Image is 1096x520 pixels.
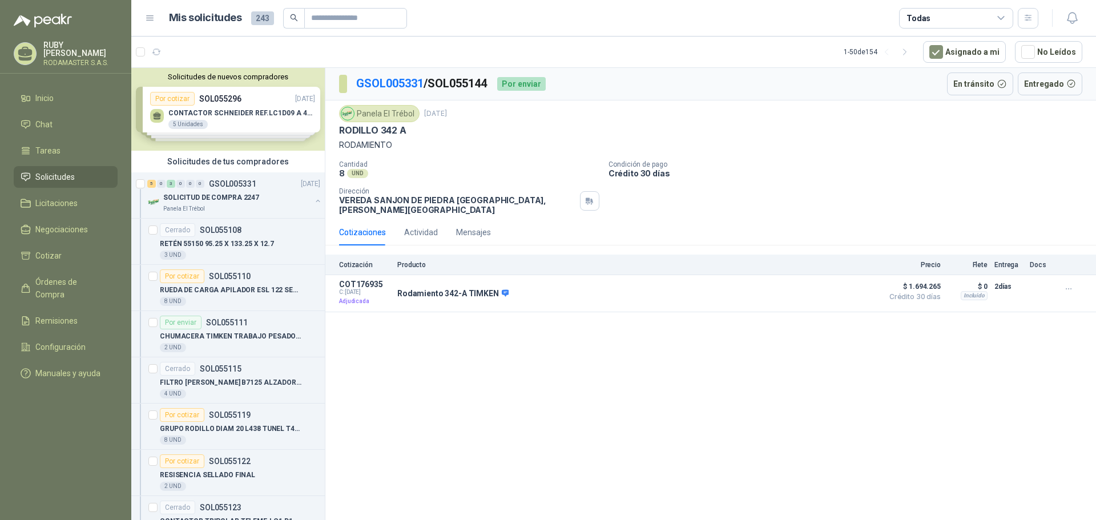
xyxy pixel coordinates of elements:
[923,41,1006,63] button: Asignado a mi
[301,179,320,190] p: [DATE]
[994,261,1023,269] p: Entrega
[160,436,186,445] div: 8 UND
[43,59,118,66] p: RODAMASTER S.A.S.
[14,310,118,332] a: Remisiones
[14,114,118,135] a: Chat
[160,501,195,514] div: Cerrado
[14,87,118,109] a: Inicio
[131,357,325,404] a: CerradoSOL055115FILTRO [PERSON_NAME] B7125 ALZADORA 18504 UND
[163,192,259,203] p: SOLICITUD DE COMPRA 2247
[160,331,302,342] p: CHUMACERA TIMKEN TRABAJO PESADO 2"7/16 4 HUECOS
[131,311,325,357] a: Por enviarSOL055111CHUMACERA TIMKEN TRABAJO PESADO 2"7/16 4 HUECOS2 UND
[339,187,575,195] p: Dirección
[35,197,78,209] span: Licitaciones
[160,408,204,422] div: Por cotizar
[339,289,390,296] span: C: [DATE]
[994,280,1023,293] p: 2 días
[339,261,390,269] p: Cotización
[339,226,386,239] div: Cotizaciones
[339,139,1082,151] p: RODAMIENTO
[844,43,914,61] div: 1 - 50 de 154
[35,144,61,157] span: Tareas
[339,280,390,289] p: COT176935
[160,316,202,329] div: Por enviar
[160,285,302,296] p: RUEDA DE CARGA APILADOR ESL 122 SERIE
[209,180,256,188] p: GSOL005331
[160,251,186,260] div: 3 UND
[14,166,118,188] a: Solicitudes
[35,341,86,353] span: Configuración
[147,180,156,188] div: 5
[176,180,185,188] div: 0
[209,457,251,465] p: SOL055122
[35,276,107,301] span: Órdenes de Compra
[160,482,186,491] div: 2 UND
[35,223,88,236] span: Negociaciones
[200,226,241,234] p: SOL055108
[356,75,488,92] p: / SOL055144
[169,10,242,26] h1: Mis solicitudes
[947,72,1013,95] button: En tránsito
[147,177,323,213] a: 5 0 3 0 0 0 GSOL005331[DATE] Company LogoSOLICITUD DE COMPRA 2247Panela El Trébol
[339,296,390,307] p: Adjudicada
[35,118,53,131] span: Chat
[196,180,204,188] div: 0
[339,168,345,178] p: 8
[424,108,447,119] p: [DATE]
[339,105,420,122] div: Panela El Trébol
[163,204,205,213] p: Panela El Trébol
[14,140,118,162] a: Tareas
[209,272,251,280] p: SOL055110
[397,289,509,299] p: Rodamiento 342-A TIMKEN
[43,41,118,57] p: RUBY [PERSON_NAME]
[157,180,166,188] div: 0
[609,160,1091,168] p: Condición de pago
[131,68,325,151] div: Solicitudes de nuevos compradoresPor cotizarSOL055296[DATE] CONTACTOR SCHNEIDER REF.LC1D09 A 440V...
[14,362,118,384] a: Manuales y ayuda
[884,280,941,293] span: $ 1.694.265
[35,92,54,104] span: Inicio
[136,72,320,81] button: Solicitudes de nuevos compradores
[497,77,546,91] div: Por enviar
[609,168,1091,178] p: Crédito 30 días
[200,365,241,373] p: SOL055115
[948,261,988,269] p: Flete
[14,14,72,27] img: Logo peakr
[160,343,186,352] div: 2 UND
[160,389,186,398] div: 4 UND
[339,160,599,168] p: Cantidad
[131,219,325,265] a: CerradoSOL055108RETÉN 55150 95.25 X 133.25 X 12.73 UND
[948,280,988,293] p: $ 0
[251,11,274,25] span: 243
[160,239,274,249] p: RETÉN 55150 95.25 X 133.25 X 12.7
[961,291,988,300] div: Incluido
[206,319,248,326] p: SOL055111
[14,219,118,240] a: Negociaciones
[131,265,325,311] a: Por cotizarSOL055110RUEDA DE CARGA APILADOR ESL 122 SERIE8 UND
[1015,41,1082,63] button: No Leídos
[884,261,941,269] p: Precio
[160,470,255,481] p: RESISENCIA SELLADO FINAL
[167,180,175,188] div: 3
[397,261,877,269] p: Producto
[347,169,368,178] div: UND
[14,245,118,267] a: Cotizar
[131,404,325,450] a: Por cotizarSOL055119GRUPO RODILLO DIAM 20 L438 TUNEL T452 SERIE 7680 REF/MH2002938 UND
[14,271,118,305] a: Órdenes de Compra
[14,192,118,214] a: Licitaciones
[35,249,62,262] span: Cotizar
[131,450,325,496] a: Por cotizarSOL055122RESISENCIA SELLADO FINAL2 UND
[404,226,438,239] div: Actividad
[200,503,241,511] p: SOL055123
[290,14,298,22] span: search
[356,76,424,90] a: GSOL005331
[35,315,78,327] span: Remisiones
[341,107,354,120] img: Company Logo
[1030,261,1053,269] p: Docs
[1018,72,1083,95] button: Entregado
[160,424,302,434] p: GRUPO RODILLO DIAM 20 L438 TUNEL T452 SERIE 7680 REF/MH200293
[906,12,930,25] div: Todas
[160,223,195,237] div: Cerrado
[147,195,161,209] img: Company Logo
[456,226,491,239] div: Mensajes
